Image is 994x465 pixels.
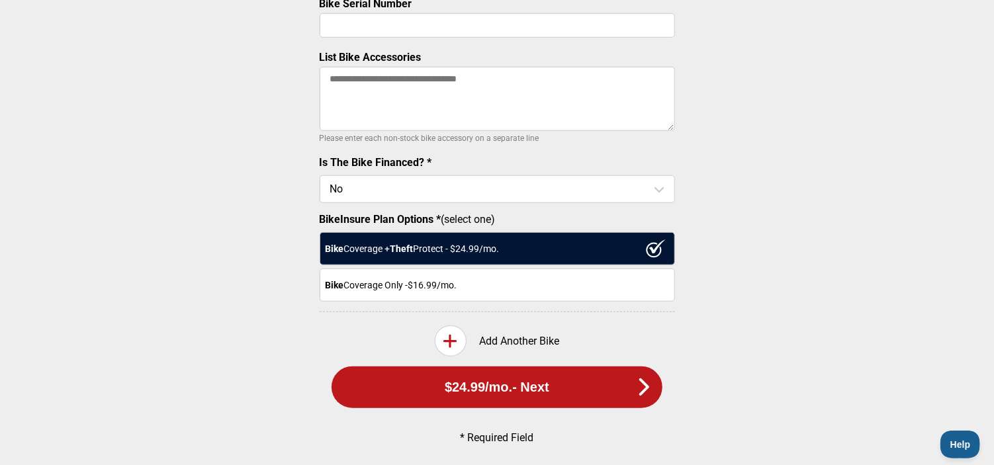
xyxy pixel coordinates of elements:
strong: Bike [326,280,344,290]
iframe: Toggle Customer Support [940,431,981,458]
p: * Required Field [341,431,653,444]
div: Add Another Bike [320,325,675,357]
div: Coverage + Protect - $ 24.99 /mo. [320,232,675,265]
strong: Theft [390,243,414,254]
p: Please enter each non-stock bike accessory on a separate line [320,130,675,146]
span: /mo. [485,380,512,395]
label: List Bike Accessories [320,51,422,63]
button: $24.99/mo.- Next [332,366,662,408]
div: Coverage Only - $16.99 /mo. [320,269,675,302]
label: Is The Bike Financed? * [320,156,432,169]
strong: Bike [326,243,344,254]
label: (select one) [320,213,675,226]
img: ux1sgP1Haf775SAghJI38DyDlYP+32lKFAAAAAElFTkSuQmCC [646,239,666,258]
strong: BikeInsure Plan Options * [320,213,441,226]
